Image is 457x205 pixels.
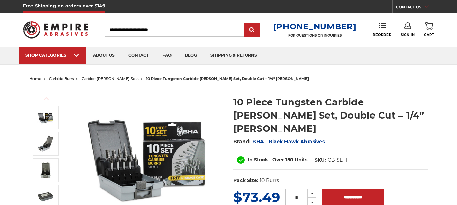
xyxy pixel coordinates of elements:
[233,177,258,184] dt: Pack Size:
[82,76,138,81] a: carbide [PERSON_NAME] sets
[86,47,121,64] a: about us
[233,96,428,135] h1: 10 Piece Tungsten Carbide [PERSON_NAME] Set, Double Cut – 1/4” [PERSON_NAME]
[328,157,347,164] dd: CB-SET1
[37,135,54,152] img: 10 piece tungsten carbide double cut burr kit
[273,22,357,31] a: [PHONE_NUMBER]
[424,33,434,37] span: Cart
[373,22,391,37] a: Reorder
[233,138,251,145] span: Brand:
[269,157,284,163] span: - Over
[37,188,54,205] img: burs for metal grinding pack
[156,47,178,64] a: faq
[373,33,391,37] span: Reorder
[295,157,307,163] span: Units
[260,177,279,184] dd: 10 Burrs
[285,157,293,163] span: 150
[23,17,88,42] img: Empire Abrasives
[424,22,434,37] a: Cart
[204,47,264,64] a: shipping & returns
[396,3,434,13] a: CONTACT US
[49,76,74,81] a: carbide burrs
[315,157,326,164] dt: SKU:
[273,33,357,38] p: FOR QUESTIONS OR INQUIRIES
[248,157,268,163] span: In Stock
[38,91,54,106] button: Previous
[25,53,79,58] div: SHOP CATEGORIES
[37,162,54,179] img: carbide bit pack
[401,33,415,37] span: Sign In
[29,76,41,81] a: home
[121,47,156,64] a: contact
[146,76,309,81] span: 10 piece tungsten carbide [PERSON_NAME] set, double cut – 1/4” [PERSON_NAME]
[178,47,204,64] a: blog
[252,138,325,145] a: BHA - Black Hawk Abrasives
[37,109,54,126] img: BHA Carbide Burr 10 Piece Set, Double Cut with 1/4" Shanks
[245,23,259,37] input: Submit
